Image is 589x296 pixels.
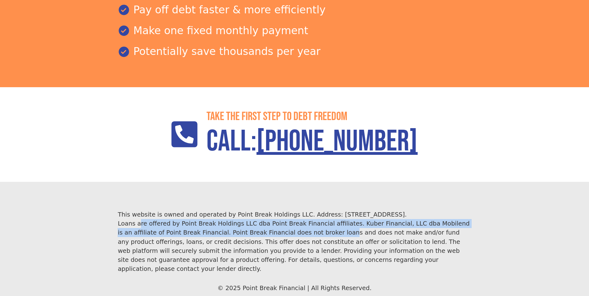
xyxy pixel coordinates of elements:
div: This website is owned and operated by Point Break Holdings LLC. Address: [STREET_ADDRESS]. Loans ... [118,210,471,273]
a: [PHONE_NUMBER] [256,124,418,159]
div: Pay off debt faster & more efficiently [118,2,471,18]
div: Make one fixed monthly payment [118,23,471,38]
div: Potentially save thousands per year [118,44,471,59]
h2: Take the First step to debt freedom [206,110,418,124]
div: © 2025 Point Break Financial | All Rights Reserved. [118,284,471,293]
h1: Call: [206,124,418,159]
